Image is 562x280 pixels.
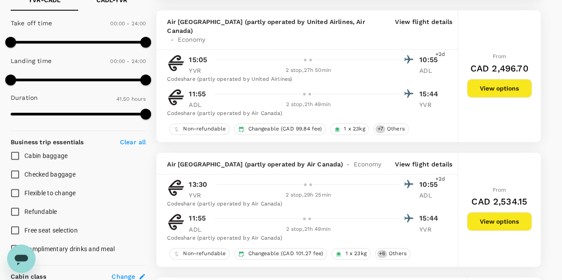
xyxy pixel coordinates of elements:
span: Air [GEOGRAPHIC_DATA] (partly operated by Air Canada) [167,160,343,169]
span: Changeable (CAD 99.84 fee) [244,125,325,133]
div: Non-refundable [169,123,230,135]
span: 1 x 23kg [340,125,368,133]
span: 1 x 23kg [342,250,370,257]
div: Changeable (CAD 99.84 fee) [234,123,326,135]
span: + 7 [375,125,385,133]
span: Changeable (CAD 101.27 fee) [244,250,327,257]
p: 10:55 [419,55,442,65]
span: From [493,53,506,59]
p: 15:44 [419,213,442,224]
p: View flight details [395,160,452,169]
div: Changeable (CAD 101.27 fee) [234,248,327,260]
span: Cabin baggage [24,152,68,159]
button: View options [467,79,532,98]
span: + 6 [377,250,387,257]
span: - [343,160,353,169]
p: 11:55 [189,89,206,99]
span: From [493,187,506,193]
img: NZ [167,213,185,231]
span: Flexible to change [24,189,76,197]
iframe: Button to launch messaging window [7,245,36,273]
span: Free seat selection [24,227,78,234]
div: Codeshare (partly operated by Air Canada) [167,234,442,243]
span: Others [383,125,408,133]
span: 00:00 - 24:00 [110,58,146,64]
span: 00:00 - 24:00 [110,20,146,27]
div: +7Others [373,123,408,135]
span: Complimentary drinks and meal [24,245,115,252]
p: 13:30 [189,179,207,190]
strong: Cabin class [11,273,46,280]
img: NZ [167,179,185,197]
div: Codeshare (partly operated by Air Canada) [167,109,442,118]
span: 41.50 hours [116,96,146,102]
div: 2 stop , 27h 50min [216,66,400,75]
div: 1 x 23kg [331,248,370,260]
p: Clear all [120,138,146,146]
div: 1 x 23kg [330,123,369,135]
p: ADL [419,66,442,75]
div: 2 stop , 29h 25min [216,191,400,200]
p: Duration [11,93,38,102]
img: NZ [167,54,185,72]
img: NZ [167,88,185,106]
p: YVR [419,100,442,109]
span: Economy [353,160,381,169]
div: Codeshare (partly operated by Air Canada) [167,200,442,209]
h6: CAD 2,496.70 [470,61,529,75]
p: ADL [419,191,442,200]
span: +2d [435,50,445,59]
strong: Business trip essentials [11,138,84,146]
p: 15:05 [189,55,207,65]
div: 2 stop , 21h 49min [216,225,400,234]
span: Non-refundable [179,125,229,133]
span: Others [385,250,410,257]
p: YVR [419,225,442,234]
span: - [167,35,177,44]
div: Codeshare (partly operated by United Airlines) [167,75,442,84]
p: Take off time [11,19,52,28]
span: Air [GEOGRAPHIC_DATA] (partly operated by United Airlines, Air Canada) [167,17,391,35]
span: Refundable [24,208,57,215]
div: +6Others [375,248,411,260]
h6: CAD 2,534.15 [471,194,527,209]
p: View flight details [395,17,452,44]
span: Checked baggage [24,171,76,178]
span: Economy [177,35,205,44]
div: Non-refundable [169,248,230,260]
button: View options [467,212,532,231]
p: ADL [189,225,211,234]
div: 2 stop , 21h 49min [216,100,400,109]
span: Non-refundable [179,250,229,257]
p: Landing time [11,56,52,65]
p: ADL [189,100,211,109]
p: 15:44 [419,89,442,99]
p: 11:55 [189,213,206,224]
p: 10:55 [419,179,442,190]
p: YVR [189,66,211,75]
span: +2d [435,175,445,184]
p: YVR [189,191,211,200]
